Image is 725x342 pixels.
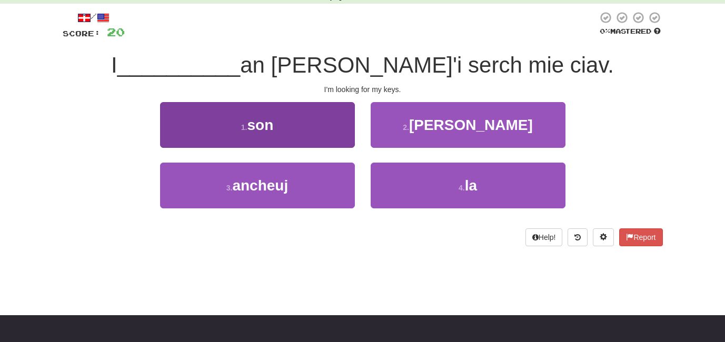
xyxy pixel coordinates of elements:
span: [PERSON_NAME] [409,117,533,133]
small: 3 . [226,184,233,192]
span: la [465,177,477,194]
button: 4.la [371,163,565,208]
span: an [PERSON_NAME]'i serch mie ciav. [240,53,614,77]
span: I [111,53,117,77]
button: Round history (alt+y) [568,228,588,246]
div: Mastered [598,27,663,36]
div: I'm looking for my keys. [63,84,663,95]
span: 0 % [600,27,610,35]
span: ancheuj [232,177,288,194]
div: / [63,11,125,24]
button: 2.[PERSON_NAME] [371,102,565,148]
button: Report [619,228,662,246]
span: 20 [107,25,125,38]
span: son [247,117,273,133]
button: 1.son [160,102,355,148]
small: 2 . [403,123,409,132]
button: 3.ancheuj [160,163,355,208]
span: __________ [117,53,241,77]
span: Score: [63,29,101,38]
button: Help! [525,228,563,246]
small: 1 . [241,123,247,132]
small: 4 . [459,184,465,192]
